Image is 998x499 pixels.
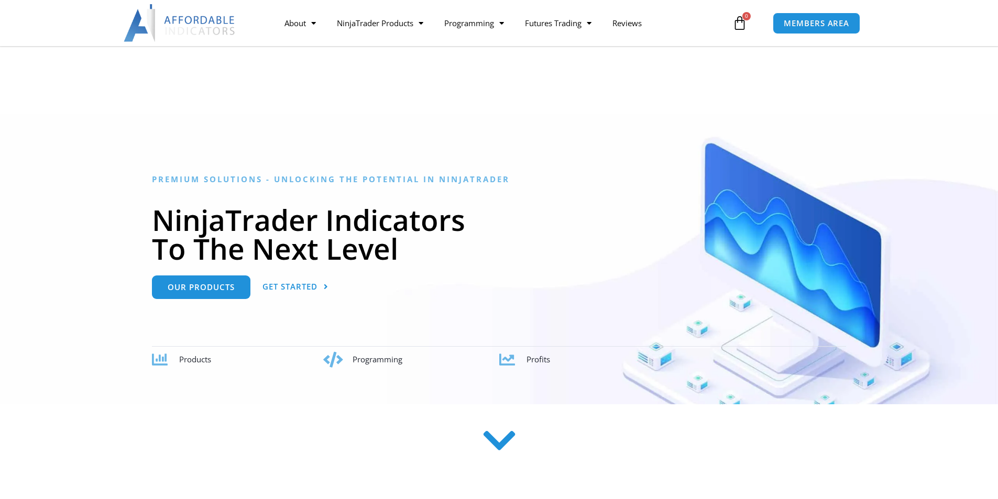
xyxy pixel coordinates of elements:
[152,275,250,299] a: Our Products
[179,354,211,364] span: Products
[784,19,849,27] span: MEMBERS AREA
[168,283,235,291] span: Our Products
[353,354,402,364] span: Programming
[717,8,763,38] a: 0
[274,11,326,35] a: About
[434,11,514,35] a: Programming
[124,4,236,42] img: LogoAI | Affordable Indicators – NinjaTrader
[326,11,434,35] a: NinjaTrader Products
[274,11,730,35] nav: Menu
[152,174,846,184] h6: Premium Solutions - Unlocking the Potential in NinjaTrader
[262,283,317,291] span: Get Started
[602,11,652,35] a: Reviews
[262,275,328,299] a: Get Started
[152,205,846,263] h1: NinjaTrader Indicators To The Next Level
[514,11,602,35] a: Futures Trading
[527,354,550,364] span: Profits
[773,13,860,34] a: MEMBERS AREA
[742,12,751,20] span: 0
